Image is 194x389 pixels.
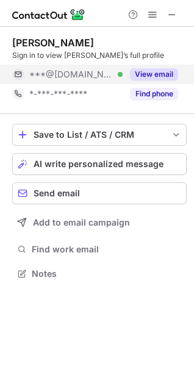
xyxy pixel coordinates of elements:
button: Find work email [12,241,187,258]
button: Notes [12,265,187,282]
span: AI write personalized message [34,159,163,169]
span: ***@[DOMAIN_NAME] [29,69,113,80]
button: Send email [12,182,187,204]
img: ContactOut v5.3.10 [12,7,85,22]
button: save-profile-one-click [12,124,187,146]
div: [PERSON_NAME] [12,37,94,49]
button: AI write personalized message [12,153,187,175]
span: Add to email campaign [33,218,130,227]
button: Reveal Button [130,68,178,80]
button: Add to email campaign [12,212,187,234]
span: Notes [32,268,182,279]
button: Reveal Button [130,88,178,100]
span: Send email [34,188,80,198]
span: Find work email [32,244,182,255]
div: Save to List / ATS / CRM [34,130,165,140]
div: Sign in to view [PERSON_NAME]’s full profile [12,50,187,61]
